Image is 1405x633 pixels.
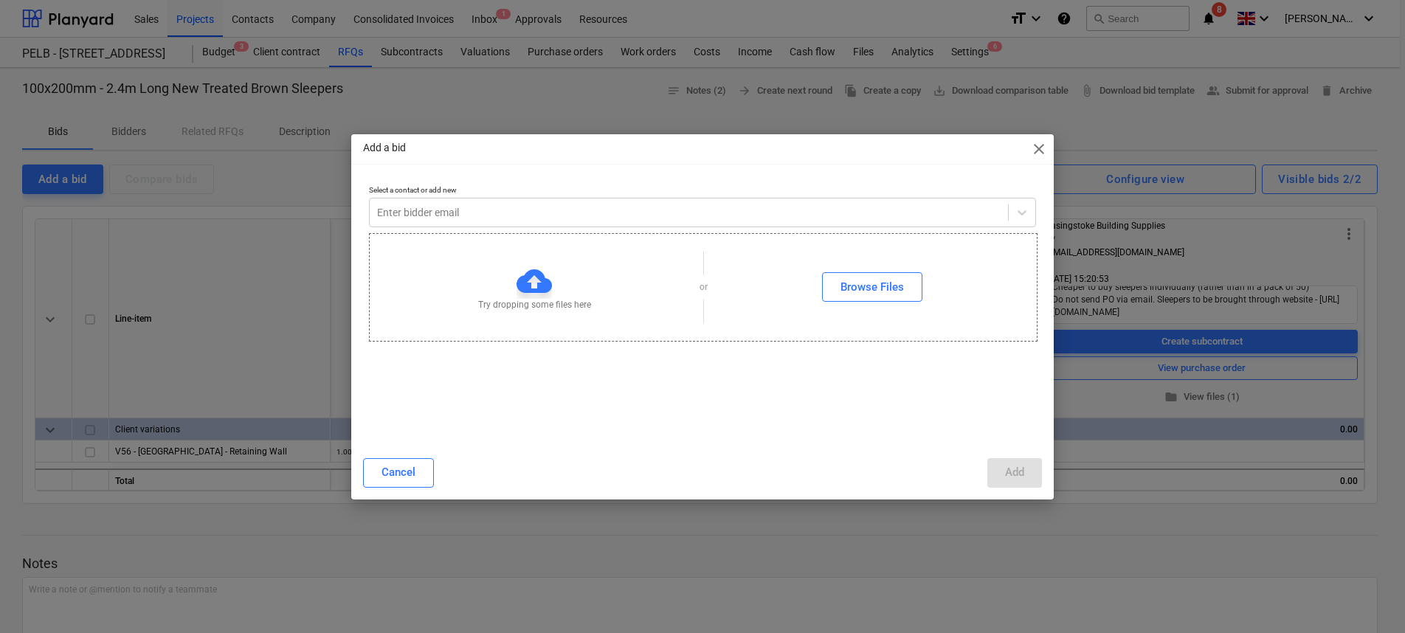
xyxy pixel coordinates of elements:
[700,281,708,294] p: or
[363,458,434,488] button: Cancel
[1030,140,1048,158] span: close
[369,233,1038,342] div: Try dropping some files hereorBrowse Files
[840,277,904,297] div: Browse Files
[478,299,591,311] p: Try dropping some files here
[369,185,1036,198] p: Select a contact or add new
[382,463,415,482] div: Cancel
[363,140,406,156] p: Add a bid
[822,272,922,302] button: Browse Files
